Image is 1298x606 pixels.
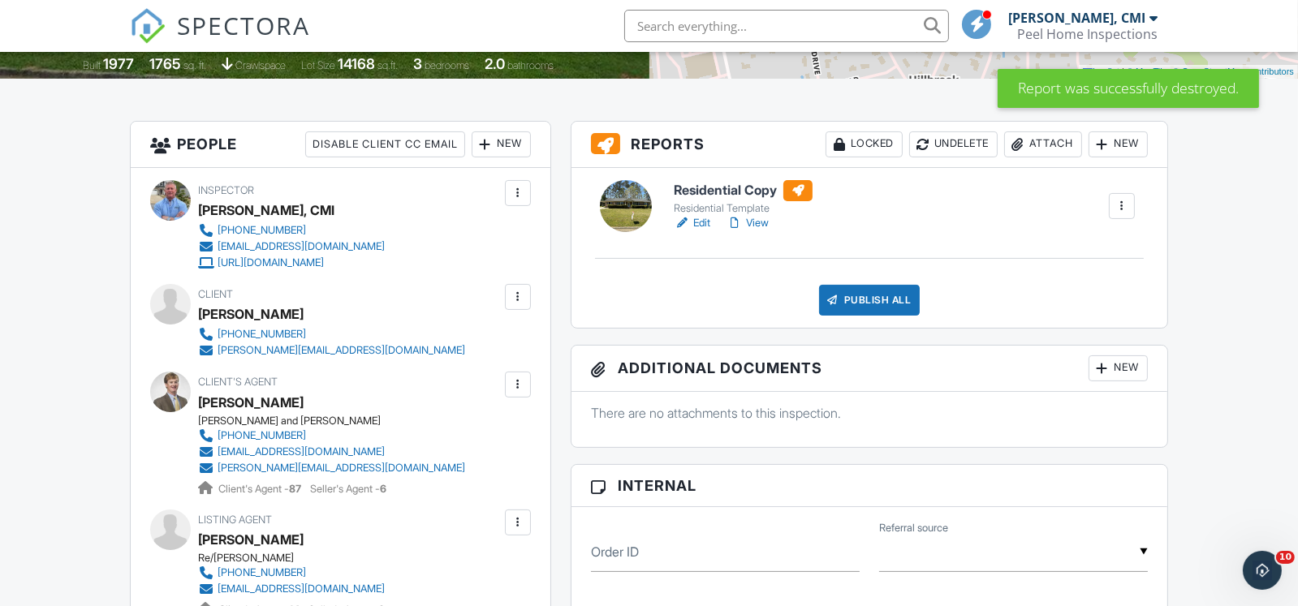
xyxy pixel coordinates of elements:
div: [EMAIL_ADDRESS][DOMAIN_NAME] [218,582,385,595]
h3: People [131,122,550,168]
span: crawlspace [235,59,286,71]
div: [EMAIL_ADDRESS][DOMAIN_NAME] [218,445,385,458]
span: Seller's Agent - [310,483,386,495]
div: Attach [1004,131,1082,157]
div: New [1089,131,1148,157]
strong: 87 [289,483,301,495]
a: [PERSON_NAME][EMAIL_ADDRESS][DOMAIN_NAME] [198,460,465,476]
div: [PHONE_NUMBER] [218,429,306,442]
div: Locked [826,131,903,157]
div: Peel Home Inspections [1017,26,1158,42]
a: Residential Copy Residential Template [674,180,813,216]
a: SPECTORA [130,22,310,56]
span: 10 [1276,551,1295,564]
img: The Best Home Inspection Software - Spectora [130,8,166,44]
span: Client's Agent - [218,483,304,495]
label: Referral source [879,521,948,535]
div: New [472,131,531,157]
div: New [1089,355,1148,381]
div: [PERSON_NAME] [198,302,304,326]
p: There are no attachments to this inspection. [591,404,1148,422]
input: Search everything... [624,10,949,42]
span: sq. ft. [183,59,206,71]
span: bathrooms [507,59,554,71]
a: [PERSON_NAME] [198,527,304,552]
div: 2.0 [485,55,505,72]
span: Lot Size [301,59,335,71]
span: sq.ft. [377,59,398,71]
div: Undelete [909,131,998,157]
div: [PERSON_NAME] and [PERSON_NAME] [198,415,478,428]
h6: Residential Copy [674,180,813,201]
div: [URL][DOMAIN_NAME] [218,256,324,269]
a: [PHONE_NUMBER] [198,222,385,239]
iframe: Intercom live chat [1243,551,1282,590]
div: [PERSON_NAME], CMI [1008,10,1145,26]
span: Listing Agent [198,514,272,526]
div: [PHONE_NUMBER] [218,224,306,237]
label: Order ID [591,543,639,561]
a: [EMAIL_ADDRESS][DOMAIN_NAME] [198,444,465,460]
div: [PHONE_NUMBER] [218,566,306,579]
h3: Reports [571,122,1167,168]
span: Inspector [198,184,254,196]
div: Residential Template [674,202,813,215]
span: Client's Agent [198,376,278,388]
a: [PHONE_NUMBER] [198,326,465,342]
a: [URL][DOMAIN_NAME] [198,255,385,271]
div: 14168 [338,55,375,72]
span: bedrooms [425,59,469,71]
h3: Additional Documents [571,346,1167,392]
div: [PERSON_NAME][EMAIL_ADDRESS][DOMAIN_NAME] [218,462,465,475]
strong: 6 [380,483,386,495]
span: SPECTORA [177,8,310,42]
div: Publish All [819,285,921,316]
div: 3 [413,55,422,72]
a: [PHONE_NUMBER] [198,565,385,581]
a: View [727,215,769,231]
div: Disable Client CC Email [305,131,465,157]
div: [EMAIL_ADDRESS][DOMAIN_NAME] [218,240,385,253]
a: [EMAIL_ADDRESS][DOMAIN_NAME] [198,239,385,255]
div: 1765 [149,55,181,72]
h3: Internal [571,465,1167,507]
div: Report was successfully destroyed. [998,69,1259,108]
a: [PERSON_NAME][EMAIL_ADDRESS][DOMAIN_NAME] [198,342,465,359]
a: [PHONE_NUMBER] [198,428,465,444]
div: Re/[PERSON_NAME] [198,552,398,565]
div: [PHONE_NUMBER] [218,328,306,341]
a: Edit [674,215,710,231]
a: [EMAIL_ADDRESS][DOMAIN_NAME] [198,581,385,597]
div: [PERSON_NAME][EMAIL_ADDRESS][DOMAIN_NAME] [218,344,465,357]
span: Built [83,59,101,71]
div: 1977 [103,55,134,72]
a: [PERSON_NAME] [198,390,304,415]
div: [PERSON_NAME], CMI [198,198,334,222]
span: Client [198,288,233,300]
